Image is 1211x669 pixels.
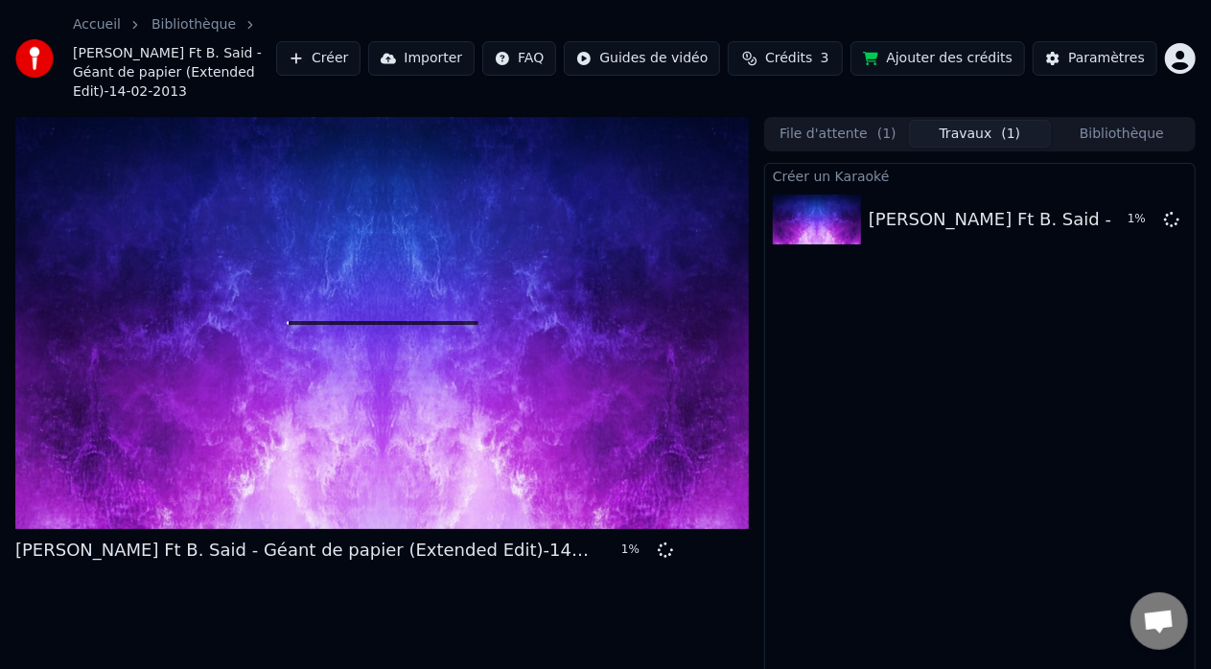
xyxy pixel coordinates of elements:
button: Importer [368,41,475,76]
div: Créer un Karaoké [765,164,1195,187]
button: File d'attente [767,120,909,148]
nav: breadcrumb [73,15,276,102]
a: Accueil [73,15,121,35]
span: [PERSON_NAME] Ft B. Said - Géant de papier (Extended Edit)-14-02-2013 [73,44,276,102]
span: ( 1 ) [877,125,897,144]
button: Crédits3 [728,41,843,76]
span: ( 1 ) [1002,125,1021,144]
button: FAQ [482,41,556,76]
a: Bibliothèque [151,15,236,35]
button: Créer [276,41,361,76]
button: Paramètres [1033,41,1157,76]
button: Ajouter des crédits [850,41,1025,76]
div: Ouvrir le chat [1130,592,1188,650]
img: youka [15,39,54,78]
div: Paramètres [1068,49,1145,68]
div: [PERSON_NAME] Ft B. Said - Géant de papier (Extended Edit)-14-02-2013 [15,537,591,564]
span: 3 [821,49,829,68]
button: Travaux [909,120,1051,148]
button: Bibliothèque [1051,120,1193,148]
button: Guides de vidéo [564,41,720,76]
div: 1 % [1128,212,1156,227]
div: 1 % [621,542,650,558]
span: Crédits [765,49,812,68]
